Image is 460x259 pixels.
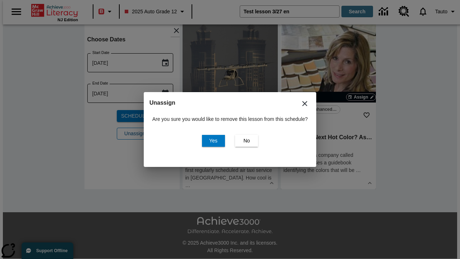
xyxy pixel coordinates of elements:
[235,135,258,147] button: No
[149,98,311,108] h2: Unassign
[209,137,217,145] span: Yes
[296,95,313,112] button: Close
[152,115,308,123] p: Are you sure you would like to remove this lesson from this schedule?
[243,137,250,145] span: No
[202,135,225,147] button: Yes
